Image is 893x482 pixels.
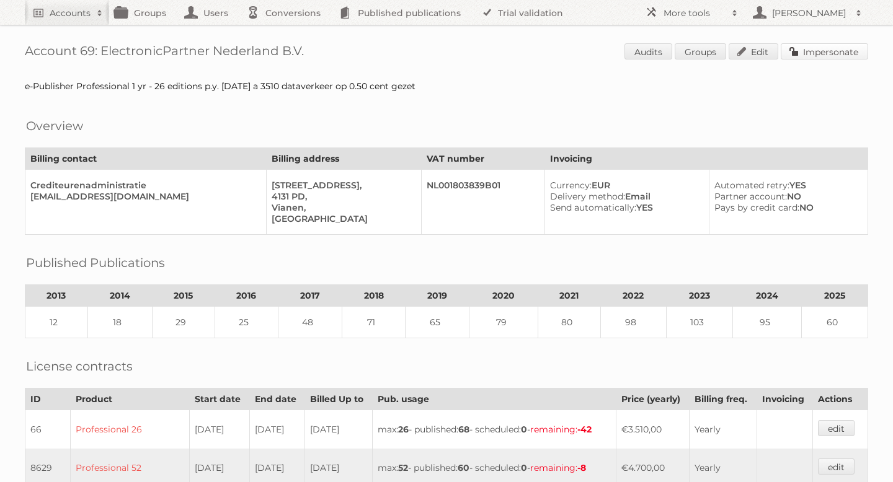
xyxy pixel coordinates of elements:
h2: Published Publications [26,253,165,272]
div: Email [550,191,699,202]
th: ID [25,388,71,410]
div: NO [714,191,858,202]
th: 2013 [25,285,88,307]
td: [DATE] [304,410,372,449]
th: Price (yearly) [616,388,690,410]
span: Partner account: [714,191,787,202]
td: 60 [802,307,868,338]
div: YES [714,180,858,191]
strong: 68 [458,424,469,435]
span: Send automatically: [550,202,636,213]
a: edit [818,420,855,436]
th: 2023 [667,285,733,307]
span: Delivery method: [550,191,625,202]
strong: 0 [521,424,527,435]
td: Yearly [690,410,757,449]
td: Professional 26 [71,410,190,449]
th: 2018 [342,285,406,307]
td: 66 [25,410,71,449]
div: [EMAIL_ADDRESS][DOMAIN_NAME] [30,191,256,202]
a: edit [818,458,855,475]
span: remaining: [530,424,592,435]
td: 48 [278,307,342,338]
span: remaining: [530,462,586,473]
th: Billed Up to [304,388,372,410]
h2: License contracts [26,357,133,375]
th: End date [249,388,304,410]
th: Pub. usage [373,388,616,410]
strong: 26 [398,424,409,435]
td: 103 [667,307,733,338]
td: 29 [153,307,215,338]
th: Actions [812,388,868,410]
th: Product [71,388,190,410]
td: 25 [215,307,278,338]
th: 2024 [733,285,802,307]
strong: 52 [398,462,408,473]
th: 2017 [278,285,342,307]
td: 12 [25,307,88,338]
th: Invoicing [757,388,812,410]
div: e-Publisher Professional 1 yr - 26 editions p.y. [DATE] a 3510 dataverkeer op 0.50 cent gezet [25,81,868,92]
span: Pays by credit card: [714,202,799,213]
span: Currency: [550,180,592,191]
td: 98 [600,307,667,338]
strong: 0 [521,462,527,473]
div: EUR [550,180,699,191]
td: [DATE] [190,410,250,449]
a: Audits [624,43,672,59]
h2: Overview [26,116,83,135]
div: [STREET_ADDRESS], [272,180,411,191]
th: 2022 [600,285,667,307]
div: NO [714,202,858,213]
td: 18 [87,307,153,338]
th: Billing contact [25,148,267,170]
td: 95 [733,307,802,338]
th: 2014 [87,285,153,307]
div: YES [550,202,699,213]
div: 4131 PD, [272,191,411,202]
a: Impersonate [781,43,868,59]
td: 79 [469,307,538,338]
th: Billing freq. [690,388,757,410]
h2: [PERSON_NAME] [769,7,850,19]
a: Edit [729,43,778,59]
div: Crediteurenadministratie [30,180,256,191]
span: Automated retry: [714,180,789,191]
td: 80 [538,307,601,338]
th: 2016 [215,285,278,307]
th: Invoicing [545,148,868,170]
td: €3.510,00 [616,410,690,449]
strong: -42 [577,424,592,435]
h2: More tools [664,7,726,19]
th: VAT number [421,148,544,170]
a: Groups [675,43,726,59]
div: Vianen, [272,202,411,213]
th: 2021 [538,285,601,307]
th: 2025 [802,285,868,307]
th: Billing address [267,148,421,170]
strong: 60 [458,462,469,473]
th: Start date [190,388,250,410]
th: 2015 [153,285,215,307]
td: 65 [406,307,469,338]
th: 2020 [469,285,538,307]
td: max: - published: - scheduled: - [373,410,616,449]
h2: Accounts [50,7,91,19]
h1: Account 69: ElectronicPartner Nederland B.V. [25,43,868,62]
td: 71 [342,307,406,338]
th: 2019 [406,285,469,307]
strong: -8 [577,462,586,473]
div: [GEOGRAPHIC_DATA] [272,213,411,224]
td: NL001803839B01 [421,170,544,235]
td: [DATE] [249,410,304,449]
